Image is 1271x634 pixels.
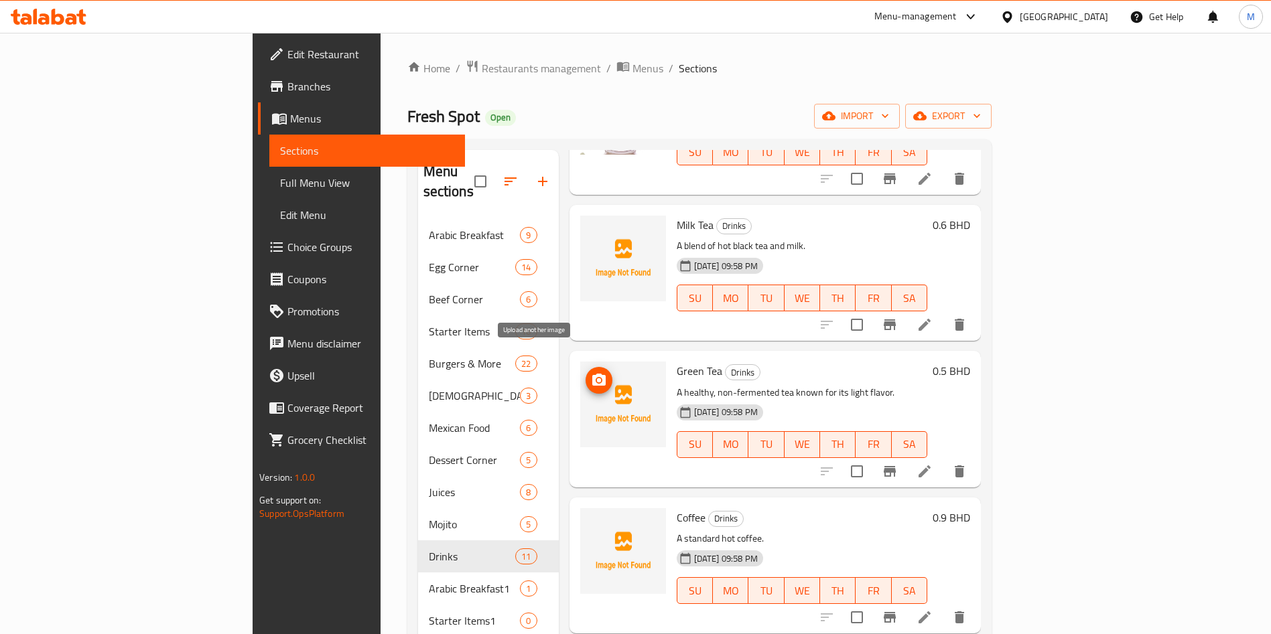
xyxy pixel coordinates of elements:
[933,216,970,234] h6: 0.6 BHD
[429,484,521,500] span: Juices
[814,104,900,129] button: import
[677,238,927,254] p: A blend of hot black tea and milk.
[689,406,763,418] span: [DATE] 09:58 PM
[1247,9,1255,24] span: M
[429,452,521,468] div: Dessert Corner
[258,102,465,135] a: Menus
[482,60,601,76] span: Restaurants management
[429,516,521,532] span: Mojito
[466,60,601,77] a: Restaurants management
[485,112,516,123] span: Open
[521,486,536,499] span: 8
[259,505,344,522] a: Support.OpsPlatform
[754,434,779,454] span: TU
[897,289,922,308] span: SA
[516,358,536,370] span: 22
[418,540,559,572] div: Drinks11
[429,355,516,372] span: Burgers & More
[418,444,559,476] div: Dessert Corner5
[943,455,976,487] button: delete
[259,491,321,509] span: Get support on:
[726,365,760,380] span: Drinks
[790,143,815,162] span: WE
[580,216,666,301] img: Milk Tea
[874,163,906,195] button: Branch-specific-item
[825,143,850,162] span: TH
[429,420,521,436] span: Mexican Food
[856,285,891,311] button: FR
[861,289,886,308] span: FR
[708,511,744,527] div: Drinks
[258,231,465,263] a: Choice Groups
[515,355,537,372] div: items
[429,580,521,597] span: Arabic Breakfast1
[748,577,784,604] button: TU
[527,165,559,197] button: Add section
[916,108,981,125] span: export
[718,581,743,601] span: MO
[521,582,536,595] span: 1
[677,361,722,381] span: Green Tea
[258,392,465,424] a: Coverage Report
[580,362,666,447] img: Green Tea
[874,601,906,633] button: Branch-specific-item
[677,384,927,401] p: A healthy, non-fermented tea known for its light flavor.
[790,434,815,454] span: WE
[856,431,891,458] button: FR
[407,60,992,77] nav: breadcrumb
[689,260,763,272] span: [DATE] 09:58 PM
[917,171,933,187] a: Edit menu item
[716,218,752,234] div: Drinks
[418,219,559,251] div: Arabic Breakfast9
[874,455,906,487] button: Branch-specific-item
[516,261,536,274] span: 14
[820,285,856,311] button: TH
[520,580,537,597] div: items
[580,508,666,594] img: Coffee
[754,143,779,162] span: TU
[861,581,886,601] span: FR
[521,422,536,434] span: 6
[520,613,537,629] div: items
[287,46,454,62] span: Edit Restaurant
[856,577,891,604] button: FR
[677,431,713,458] button: SU
[418,283,559,315] div: Beef Corner6
[418,380,559,412] div: [DEMOGRAPHIC_DATA]3
[785,139,820,165] button: WE
[713,577,748,604] button: MO
[258,38,465,70] a: Edit Restaurant
[917,317,933,333] a: Edit menu item
[718,434,743,454] span: MO
[843,311,871,339] span: Select to update
[418,476,559,508] div: Juices8
[606,60,611,76] li: /
[258,263,465,295] a: Coupons
[820,139,856,165] button: TH
[418,315,559,347] div: Starter Items16
[429,613,521,629] span: Starter Items1
[520,291,537,307] div: items
[748,431,784,458] button: TU
[790,289,815,308] span: WE
[718,289,743,308] span: MO
[418,508,559,540] div: Mojito5
[748,139,784,165] button: TU
[258,295,465,327] a: Promotions
[725,364,760,380] div: Drinks
[258,327,465,360] a: Menu disclaimer
[689,552,763,565] span: [DATE] 09:58 PM
[677,139,713,165] button: SU
[485,110,516,126] div: Open
[785,577,820,604] button: WE
[520,420,537,436] div: items
[861,143,886,162] span: FR
[892,285,927,311] button: SA
[683,143,708,162] span: SU
[843,165,871,193] span: Select to update
[287,335,454,351] span: Menu disclaimer
[287,400,454,416] span: Coverage Report
[897,434,922,454] span: SA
